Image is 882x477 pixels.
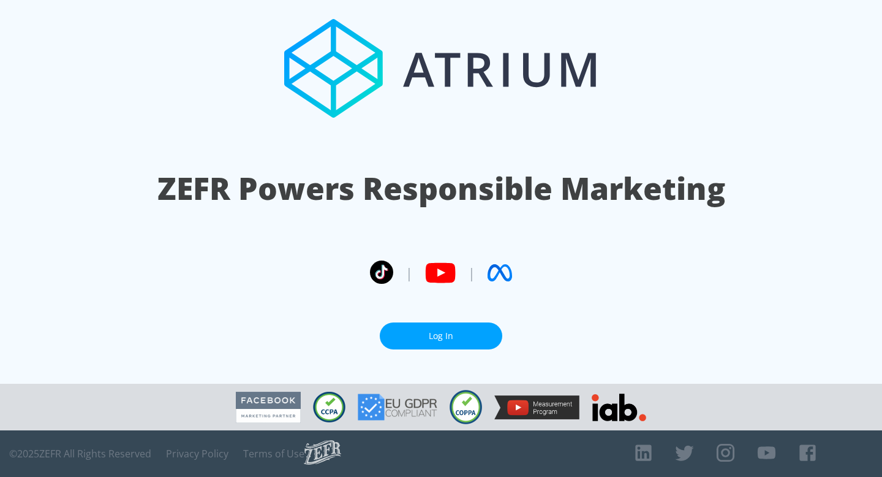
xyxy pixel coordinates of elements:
img: COPPA Compliant [450,390,482,424]
span: | [405,264,413,282]
img: CCPA Compliant [313,392,345,422]
a: Privacy Policy [166,448,228,460]
img: GDPR Compliant [358,394,437,421]
img: YouTube Measurement Program [494,395,579,419]
img: IAB [592,394,646,421]
img: Facebook Marketing Partner [236,392,301,423]
a: Log In [380,322,502,350]
span: | [468,264,475,282]
span: © 2025 ZEFR All Rights Reserved [9,448,151,460]
h1: ZEFR Powers Responsible Marketing [157,167,725,210]
a: Terms of Use [243,448,304,460]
